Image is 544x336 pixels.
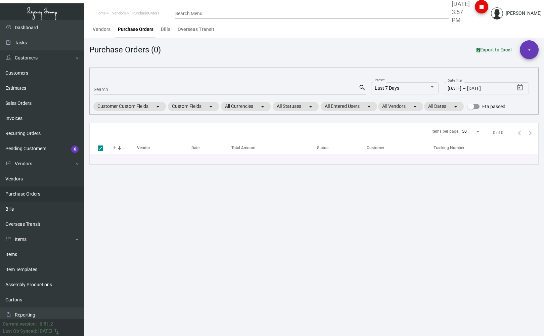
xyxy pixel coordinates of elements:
[3,328,52,335] div: Last Qb Synced: [DATE]
[113,145,137,151] div: #
[89,44,161,56] div: Purchase Orders (0)
[528,40,531,59] span: +
[520,40,539,59] button: +
[93,102,166,111] mat-chip: Customer Custom Fields
[514,127,525,138] button: Previous page
[191,145,199,151] div: Date
[434,145,464,151] div: Tracking Number
[317,145,328,151] div: Status
[478,3,486,11] i: stop
[118,26,153,33] div: Purchase Orders
[365,102,373,111] mat-icon: arrow_drop_down
[452,102,460,111] mat-icon: arrow_drop_down
[112,11,126,15] span: Vendors
[96,11,106,15] span: Home
[168,102,219,111] mat-chip: Custom Fields
[411,102,419,111] mat-icon: arrow_drop_down
[178,26,214,33] div: Overseas Transit
[137,145,150,151] div: Vendor
[154,102,162,111] mat-icon: arrow_drop_down
[493,130,503,136] div: 0 of 0
[462,129,467,134] span: 50
[378,102,423,111] mat-chip: All Vendors
[191,145,231,151] div: Date
[367,145,434,151] div: Customer
[471,44,517,56] button: Export to Excel
[161,26,170,33] div: Bills
[307,102,315,111] mat-icon: arrow_drop_down
[259,102,267,111] mat-icon: arrow_drop_down
[3,321,37,328] div: Current version:
[375,85,399,91] span: Last 7 Days
[491,7,503,19] img: admin@bootstrapmaster.com
[367,145,384,151] div: Customer
[113,145,116,151] div: #
[462,129,481,134] mat-select: Items per page:
[482,102,505,111] span: Eta passed
[424,102,464,111] mat-chip: All Dates
[132,11,160,15] span: PurchaseOrders
[515,82,526,93] button: Open calendar
[40,321,53,328] div: 0.51.2
[207,102,215,111] mat-icon: arrow_drop_down
[525,127,536,138] button: Next page
[273,102,319,111] mat-chip: All Statuses
[434,145,538,151] div: Tracking Number
[477,47,512,52] span: Export to Excel
[463,86,466,91] span: –
[317,145,367,151] div: Status
[231,145,317,151] div: Total Amount
[231,145,256,151] div: Total Amount
[448,86,461,91] input: Start date
[93,26,110,33] div: Vendors
[506,10,542,17] div: [PERSON_NAME]
[359,84,366,92] mat-icon: search
[137,145,191,151] div: Vendor
[467,86,499,91] input: End date
[321,102,377,111] mat-chip: All Entered Users
[221,102,271,111] mat-chip: All Currencies
[432,128,459,134] div: Items per page:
